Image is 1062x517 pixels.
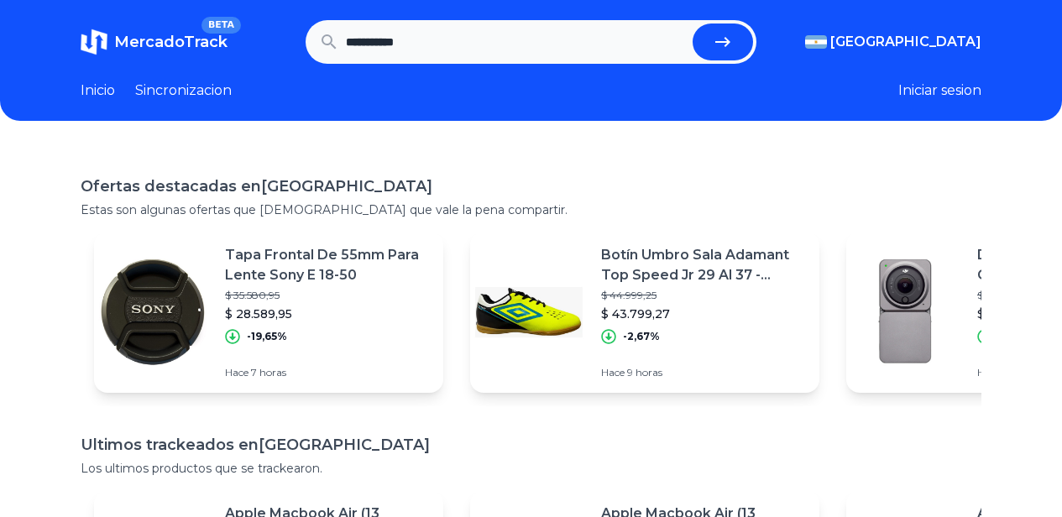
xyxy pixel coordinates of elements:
p: Los ultimos productos que se trackearon. [81,460,981,477]
h1: Ofertas destacadas en [GEOGRAPHIC_DATA] [81,175,981,198]
p: -19,65% [247,330,287,343]
a: MercadoTrackBETA [81,29,228,55]
img: Argentina [805,35,827,49]
a: Featured imageTapa Frontal De 55mm Para Lente Sony E 18-50$ 35.580,95$ 28.589,95-19,65%Hace 7 horas [94,232,443,393]
p: $ 35.580,95 [225,289,430,302]
span: BETA [201,17,241,34]
img: Featured image [470,253,588,371]
p: Estas son algunas ofertas que [DEMOGRAPHIC_DATA] que vale la pena compartir. [81,201,981,218]
span: MercadoTrack [114,33,228,51]
p: -2,67% [623,330,660,343]
p: Hace 9 horas [601,366,806,379]
img: Featured image [94,253,212,371]
p: Tapa Frontal De 55mm Para Lente Sony E 18-50 [225,245,430,285]
p: Hace 7 horas [225,366,430,379]
span: [GEOGRAPHIC_DATA] [830,32,981,52]
p: Botín Umbro Sala Adamant Top Speed Jr 29 Al 37 - [PERSON_NAME] [601,245,806,285]
img: MercadoTrack [81,29,107,55]
h1: Ultimos trackeados en [GEOGRAPHIC_DATA] [81,433,981,457]
p: $ 28.589,95 [225,305,430,322]
img: Featured image [846,253,964,371]
p: $ 44.999,25 [601,289,806,302]
a: Sincronizacion [135,81,232,101]
p: $ 43.799,27 [601,305,806,322]
a: Inicio [81,81,115,101]
button: [GEOGRAPHIC_DATA] [805,32,981,52]
button: Iniciar sesion [898,81,981,101]
a: Featured imageBotín Umbro Sala Adamant Top Speed Jr 29 Al 37 - [PERSON_NAME]$ 44.999,25$ 43.799,2... [470,232,819,393]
